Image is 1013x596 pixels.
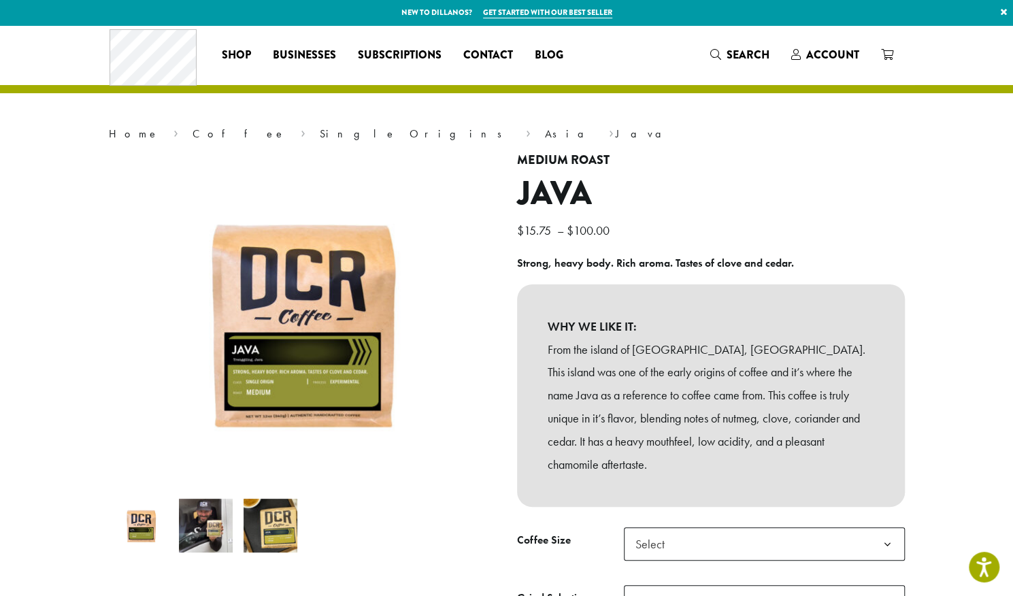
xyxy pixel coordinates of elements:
[193,127,286,141] a: Coffee
[301,121,305,142] span: ›
[545,127,595,141] a: Asia
[727,47,769,63] span: Search
[244,499,297,552] img: Java - Image 3
[567,222,574,238] span: $
[358,47,442,64] span: Subscriptions
[609,121,614,142] span: ›
[548,315,874,338] b: WHY WE LIKE IT:
[517,222,554,238] bdi: 15.75
[483,7,612,18] a: Get started with our best seller
[320,127,511,141] a: Single Origins
[222,47,251,64] span: Shop
[699,44,780,66] a: Search
[109,126,905,142] nav: Breadcrumb
[624,527,905,561] span: Select
[517,153,905,168] h4: Medium Roast
[517,256,794,270] b: Strong, heavy body. Rich aroma. Tastes of clove and cedar.
[517,531,624,550] label: Coffee Size
[517,174,905,214] h1: Java
[211,44,262,66] a: Shop
[173,121,178,142] span: ›
[114,499,168,552] img: Java
[463,47,513,64] span: Contact
[525,121,530,142] span: ›
[535,47,563,64] span: Blog
[273,47,336,64] span: Businesses
[557,222,564,238] span: –
[548,338,874,476] p: From the island of [GEOGRAPHIC_DATA], [GEOGRAPHIC_DATA]. This island was one of the early origins...
[567,222,613,238] bdi: 100.00
[806,47,859,63] span: Account
[630,531,678,557] span: Select
[179,499,233,552] img: Java - Image 2
[109,127,159,141] a: Home
[517,222,524,238] span: $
